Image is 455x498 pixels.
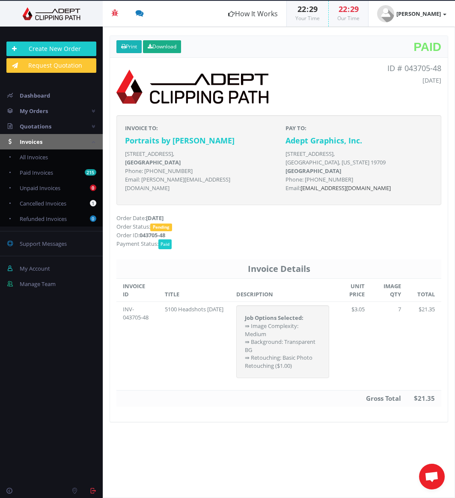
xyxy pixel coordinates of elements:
[20,184,60,192] span: Unpaid Invoices
[300,184,391,192] a: [EMAIL_ADDRESS][DOMAIN_NAME]
[369,1,455,27] a: [PERSON_NAME]
[158,279,230,302] th: TITLE
[125,149,273,192] p: [STREET_ADDRESS], Phone: [PHONE_NUMBER] Email: [PERSON_NAME][EMAIL_ADDRESS][DOMAIN_NAME]
[407,279,441,302] th: TOTAL
[336,279,371,302] th: UNIT PRICE
[236,305,329,378] div: ⇛ Image Complexity: Medium ⇛ Background: Transparent BG ⇛ Retouching: Basic Photo Retouching ($1.00)
[377,5,394,22] img: user_default.jpg
[285,167,341,175] b: [GEOGRAPHIC_DATA]
[116,214,441,248] p: Order Date: Order Status: Order ID: Payment Status:
[337,15,360,22] small: Our Time
[339,4,347,14] span: 22
[295,15,320,22] small: Your Time
[20,138,42,146] span: Invoices
[20,169,53,176] span: Paid Invoices
[143,40,181,53] a: Download
[396,10,441,18] strong: [PERSON_NAME]
[125,124,158,132] strong: INVOICE TO:
[297,4,306,14] span: 22
[350,4,359,14] span: 29
[20,92,50,99] span: Dashboard
[90,185,96,191] b: 0
[90,200,96,206] b: 1
[371,302,407,391] td: 7
[90,215,96,222] b: 0
[220,1,286,27] a: How It Works
[20,215,67,223] span: Refunded Invoices
[6,7,96,20] img: Adept Graphics
[413,40,441,53] span: Paid
[285,124,306,132] strong: PAY TO:
[150,224,172,231] span: Pending
[347,4,350,14] span: :
[158,239,172,249] span: Paid
[285,64,442,73] p: ID # 043705-48
[20,280,56,288] span: Manage Team
[285,149,433,192] p: [STREET_ADDRESS], [GEOGRAPHIC_DATA], [US_STATE] 19709 Phone: [PHONE_NUMBER] Email:
[116,64,268,109] img: logo-print.png
[336,302,371,391] td: $3.05
[140,231,165,239] strong: 043705-48
[20,200,66,207] span: Cancelled Invoices
[407,302,441,391] td: $21.35
[366,394,401,403] strong: Gross Total
[20,107,48,115] span: My Orders
[245,314,303,322] strong: Job Options Selected:
[309,4,318,14] span: 29
[20,153,48,161] span: All Invoices
[306,4,309,14] span: :
[285,77,442,83] h5: [DATE]
[6,58,96,73] a: Request Quotation
[125,135,235,146] strong: Portraits by [PERSON_NAME]
[285,135,362,146] strong: Adept Graphics, Inc.
[116,302,158,391] td: INV-043705-48
[116,279,158,302] th: INVOICE ID
[371,279,407,302] th: IMAGE QTY
[414,394,435,403] strong: $21.35
[230,279,335,302] th: DESCRIPTION
[20,240,67,248] span: Support Messages
[6,42,96,56] a: Create New Order
[116,40,142,53] a: Print
[20,265,50,272] span: My Account
[85,169,96,176] b: 215
[116,259,441,279] th: Invoice Details
[125,158,181,166] b: [GEOGRAPHIC_DATA]
[146,214,164,222] strong: [DATE]
[165,305,223,313] div: 5100 Headshots [DATE]
[419,464,445,489] a: Open chat
[20,122,51,130] span: Quotations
